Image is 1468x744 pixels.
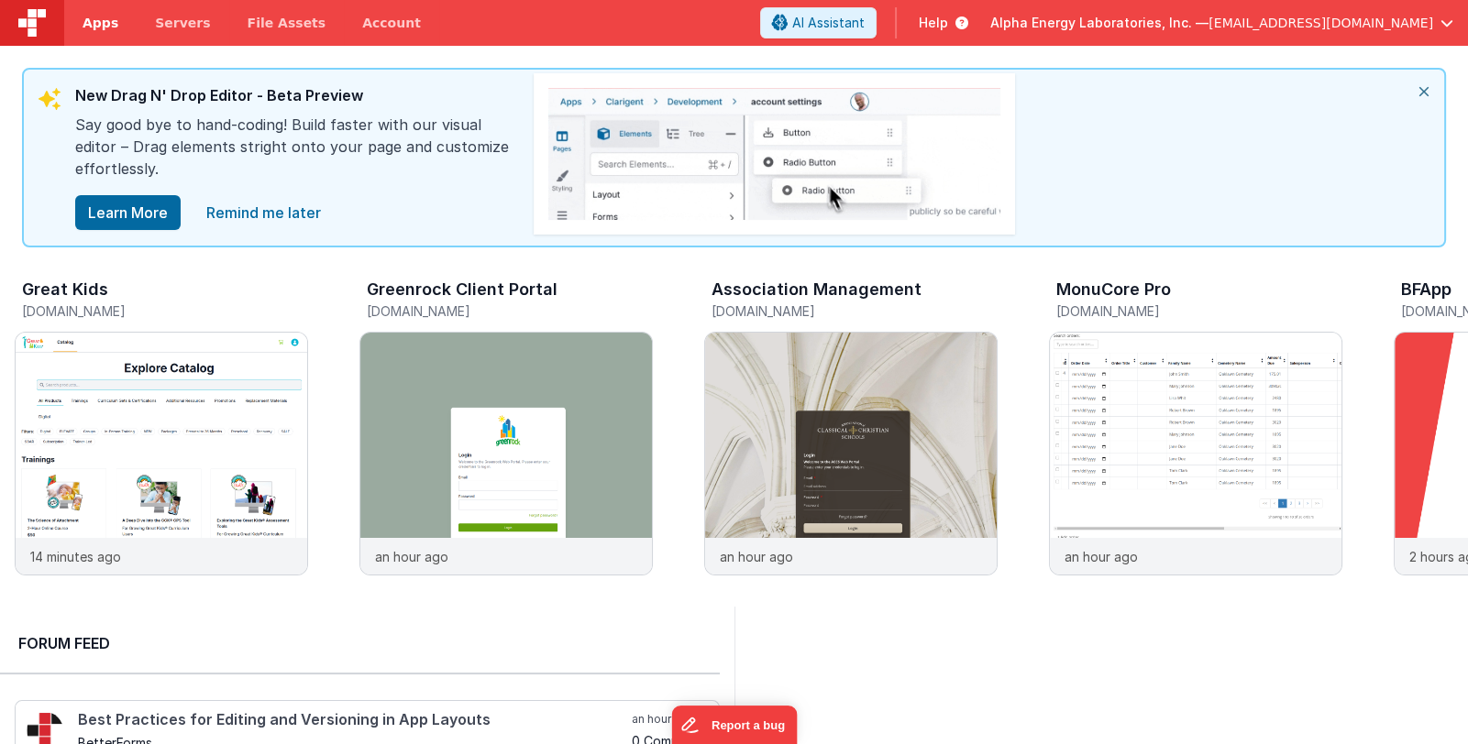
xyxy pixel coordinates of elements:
[632,712,708,727] h5: an hour ago
[75,84,515,114] div: New Drag N' Drop Editor - Beta Preview
[990,14,1453,32] button: Alpha Energy Laboratories, Inc. — [EMAIL_ADDRESS][DOMAIN_NAME]
[78,712,628,728] h4: Best Practices for Editing and Versioning in App Layouts
[1209,14,1433,32] span: [EMAIL_ADDRESS][DOMAIN_NAME]
[1401,280,1451,299] h3: BFApp
[990,14,1209,32] span: Alpha Energy Laboratories, Inc. —
[75,195,181,230] button: Learn More
[712,280,922,299] h3: Association Management
[919,14,948,32] span: Help
[1404,70,1444,114] i: close
[1065,547,1138,566] p: an hour ago
[671,706,797,744] iframe: Marker.io feedback button
[712,304,998,318] h5: [DOMAIN_NAME]
[22,304,308,318] h5: [DOMAIN_NAME]
[83,14,118,32] span: Apps
[75,114,515,194] div: Say good bye to hand-coding! Build faster with our visual editor – Drag elements stright onto you...
[22,280,108,299] h3: Great Kids
[760,7,877,38] button: AI Assistant
[720,547,793,566] p: an hour ago
[195,194,332,231] a: close
[367,304,653,318] h5: [DOMAIN_NAME]
[1056,304,1342,318] h5: [DOMAIN_NAME]
[155,14,210,32] span: Servers
[248,14,326,32] span: File Assets
[1056,280,1171,299] h3: MonuCore Pro
[18,632,701,654] h2: Forum Feed
[367,280,557,299] h3: Greenrock Client Portal
[375,547,448,566] p: an hour ago
[792,14,865,32] span: AI Assistant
